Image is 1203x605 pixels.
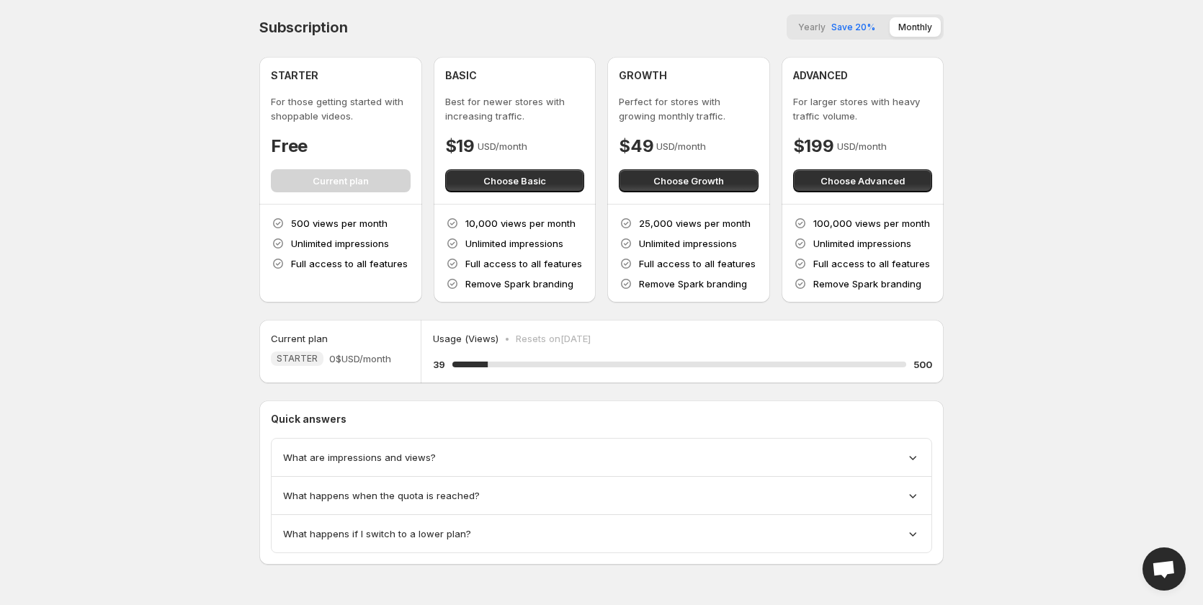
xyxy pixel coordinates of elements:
[465,216,576,230] p: 10,000 views per month
[271,135,308,158] h4: Free
[793,68,848,83] h4: ADVANCED
[793,169,933,192] button: Choose Advanced
[639,236,737,251] p: Unlimited impressions
[271,331,328,346] h5: Current plan
[798,22,826,32] span: Yearly
[813,216,930,230] p: 100,000 views per month
[465,236,563,251] p: Unlimited impressions
[271,68,318,83] h4: STARTER
[259,19,348,36] h4: Subscription
[277,353,318,364] span: STARTER
[639,216,751,230] p: 25,000 views per month
[1142,547,1186,591] div: Open chat
[619,169,759,192] button: Choose Growth
[283,450,436,465] span: What are impressions and views?
[291,236,389,251] p: Unlimited impressions
[283,526,471,541] span: What happens if I switch to a lower plan?
[813,256,930,271] p: Full access to all features
[619,94,759,123] p: Perfect for stores with growing monthly traffic.
[619,68,667,83] h4: GROWTH
[831,22,875,32] span: Save 20%
[653,174,724,188] span: Choose Growth
[291,256,408,271] p: Full access to all features
[504,331,510,346] p: •
[445,94,585,123] p: Best for newer stores with increasing traffic.
[433,331,498,346] p: Usage (Views)
[813,236,911,251] p: Unlimited impressions
[291,216,388,230] p: 500 views per month
[913,357,932,372] h5: 500
[433,357,445,372] h5: 39
[445,68,477,83] h4: BASIC
[639,256,756,271] p: Full access to all features
[271,94,411,123] p: For those getting started with shoppable videos.
[445,169,585,192] button: Choose Basic
[793,135,834,158] h4: $199
[478,139,527,153] p: USD/month
[516,331,591,346] p: Resets on [DATE]
[639,277,747,291] p: Remove Spark branding
[790,17,884,37] button: YearlySave 20%
[820,174,905,188] span: Choose Advanced
[329,351,391,366] span: 0$ USD/month
[813,277,921,291] p: Remove Spark branding
[465,277,573,291] p: Remove Spark branding
[271,412,932,426] p: Quick answers
[793,94,933,123] p: For larger stores with heavy traffic volume.
[837,139,887,153] p: USD/month
[656,139,706,153] p: USD/month
[890,17,941,37] button: Monthly
[283,488,480,503] span: What happens when the quota is reached?
[483,174,546,188] span: Choose Basic
[619,135,653,158] h4: $49
[445,135,475,158] h4: $19
[465,256,582,271] p: Full access to all features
